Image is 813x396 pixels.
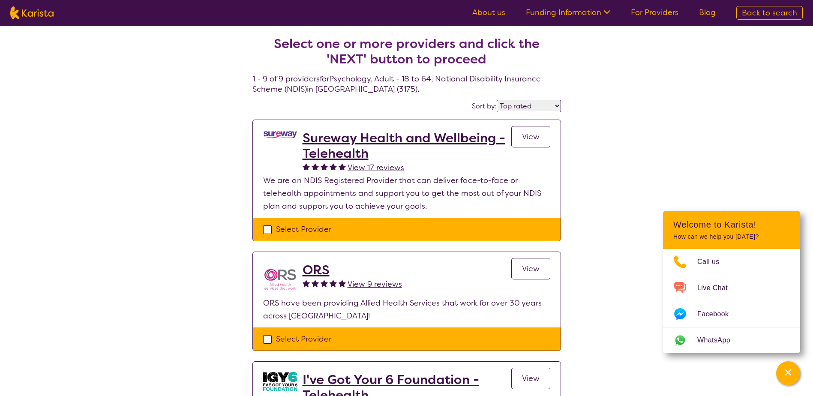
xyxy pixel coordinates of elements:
[330,279,337,287] img: fullstar
[697,334,741,347] span: WhatsApp
[263,36,551,67] h2: Select one or more providers and click the 'NEXT' button to proceed
[522,373,540,384] span: View
[522,264,540,274] span: View
[303,279,310,287] img: fullstar
[472,7,505,18] a: About us
[263,297,550,322] p: ORS have been providing Allied Health Services that work for over 30 years across [GEOGRAPHIC_DATA]!
[511,368,550,389] a: View
[511,126,550,147] a: View
[263,262,297,297] img: nspbnteb0roocrxnmwip.png
[263,174,550,213] p: We are an NDIS Registered Provider that can deliver face-to-face or telehealth appointments and s...
[348,279,402,289] span: View 9 reviews
[673,219,790,230] h2: Welcome to Karista!
[348,162,404,173] span: View 17 reviews
[526,7,610,18] a: Funding Information
[663,327,800,353] a: Web link opens in a new tab.
[321,163,328,170] img: fullstar
[263,372,297,391] img: aw0qclyvxjfem2oefjis.jpg
[631,7,678,18] a: For Providers
[511,258,550,279] a: View
[330,163,337,170] img: fullstar
[472,102,497,111] label: Sort by:
[697,282,738,294] span: Live Chat
[697,308,739,321] span: Facebook
[673,233,790,240] p: How can we help you [DATE]?
[736,6,803,20] a: Back to search
[303,130,511,161] a: Sureway Health and Wellbeing - Telehealth
[303,163,310,170] img: fullstar
[699,7,716,18] a: Blog
[10,6,54,19] img: Karista logo
[776,361,800,385] button: Channel Menu
[312,279,319,287] img: fullstar
[312,163,319,170] img: fullstar
[339,279,346,287] img: fullstar
[252,15,561,94] h4: 1 - 9 of 9 providers for Psychology , Adult - 18 to 64 , National Disability Insurance Scheme (ND...
[339,163,346,170] img: fullstar
[263,130,297,139] img: vgwqq8bzw4bddvbx0uac.png
[348,278,402,291] a: View 9 reviews
[697,255,730,268] span: Call us
[348,161,404,174] a: View 17 reviews
[321,279,328,287] img: fullstar
[522,132,540,142] span: View
[742,8,797,18] span: Back to search
[663,211,800,353] div: Channel Menu
[303,262,402,278] a: ORS
[663,249,800,353] ul: Choose channel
